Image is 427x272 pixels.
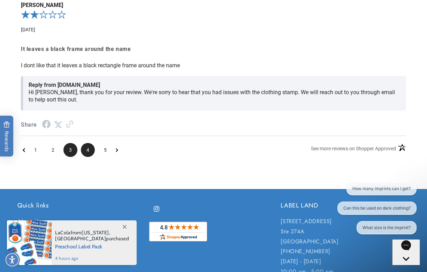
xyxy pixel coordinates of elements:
span: Reply from [DOMAIN_NAME] [29,82,401,89]
span: 2 [46,143,60,157]
span: [GEOGRAPHIC_DATA] [55,235,106,242]
span: 4 [81,143,95,157]
span: from , purchased [55,230,129,242]
h2: Quick links [17,202,146,210]
span: Date [21,27,35,32]
li: Page 5 [98,143,112,157]
span: [PERSON_NAME] [21,2,406,9]
span: 3 [63,143,77,157]
h2: LABEL LAND [281,202,410,210]
span: It leaves a black frame around the name [21,44,406,54]
p: Hi [PERSON_NAME], thank you for your review. We're sorry to hear that you had issues with the clo... [29,89,401,103]
iframe: Gorgias live chat messenger [392,239,420,265]
span: LaCola [55,229,71,236]
span: See more reviews on Shopper Approved [311,146,396,151]
li: Page 1 [29,143,43,157]
span: 5 [98,143,112,157]
div: Accessibility Menu [5,252,20,267]
a: See more reviews on Shopper Approved: Opens in a new tab [311,143,396,157]
a: Twitter Share - open in a new tab [54,121,62,128]
a: shopperapproved.com [149,222,207,245]
span: 1 [29,143,43,157]
span: [US_STATE] [82,229,109,236]
span: Next Page [116,143,118,157]
span: Rewards [3,121,10,151]
p: I dont like that it leaves a black rectangle frame around the name [21,62,406,69]
span: 4 hours ago [55,255,129,262]
iframe: Gorgias live chat conversation starters [331,182,420,241]
span: Preschool Label Pack [55,242,129,250]
a: Facebook Share - open in a new tab [42,122,51,128]
li: Page 3 [63,143,77,157]
li: Page 4 [81,143,95,157]
a: About Us [17,217,41,228]
div: 2.0-star overall rating [21,9,406,23]
li: Page 2 [46,143,60,157]
span: Share [21,120,37,130]
span: Previous Page [23,143,25,157]
a: Link to review on the Shopper Approved Certificate. Opens in a new tab [66,121,74,128]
